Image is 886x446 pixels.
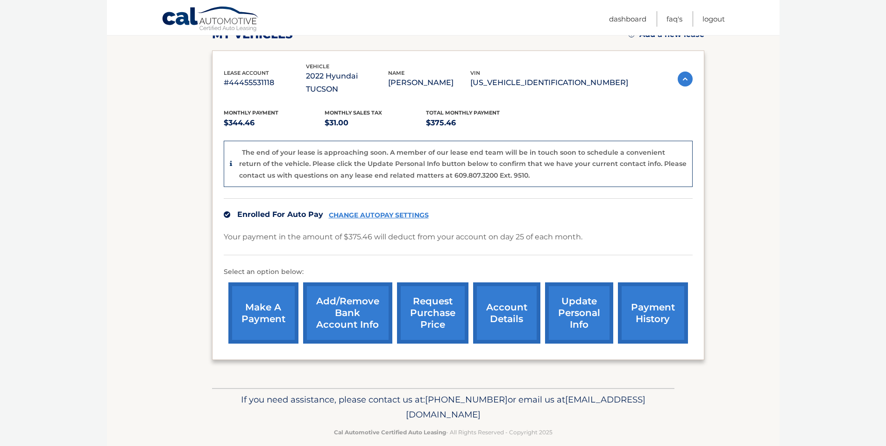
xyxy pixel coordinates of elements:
[306,70,388,96] p: 2022 Hyundai TUCSON
[224,116,325,129] p: $344.46
[303,282,392,344] a: Add/Remove bank account info
[306,63,329,70] span: vehicle
[334,429,446,436] strong: Cal Automotive Certified Auto Leasing
[618,282,688,344] a: payment history
[473,282,540,344] a: account details
[228,282,298,344] a: make a payment
[388,76,470,89] p: [PERSON_NAME]
[329,211,429,219] a: CHANGE AUTOPAY SETTINGS
[224,70,269,76] span: lease account
[224,211,230,218] img: check.svg
[237,210,323,219] span: Enrolled For Auto Pay
[426,109,500,116] span: Total Monthly Payment
[218,427,668,437] p: - All Rights Reserved - Copyright 2025
[224,76,306,89] p: #44455531118
[425,394,508,405] span: [PHONE_NUMBER]
[678,72,693,86] img: accordion-active.svg
[218,392,668,422] p: If you need assistance, please contact us at: or email us at
[325,109,382,116] span: Monthly sales Tax
[406,394,645,420] span: [EMAIL_ADDRESS][DOMAIN_NAME]
[426,116,527,129] p: $375.46
[388,70,404,76] span: name
[609,11,646,27] a: Dashboard
[666,11,682,27] a: FAQ's
[470,76,628,89] p: [US_VEHICLE_IDENTIFICATION_NUMBER]
[702,11,725,27] a: Logout
[470,70,480,76] span: vin
[397,282,468,344] a: request purchase price
[239,148,687,180] p: The end of your lease is approaching soon. A member of our lease end team will be in touch soon t...
[224,230,582,244] p: Your payment in the amount of $375.46 will deduct from your account on day 25 of each month.
[224,109,278,116] span: Monthly Payment
[162,6,260,33] a: Cal Automotive
[545,282,613,344] a: update personal info
[325,116,426,129] p: $31.00
[224,266,693,278] p: Select an option below:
